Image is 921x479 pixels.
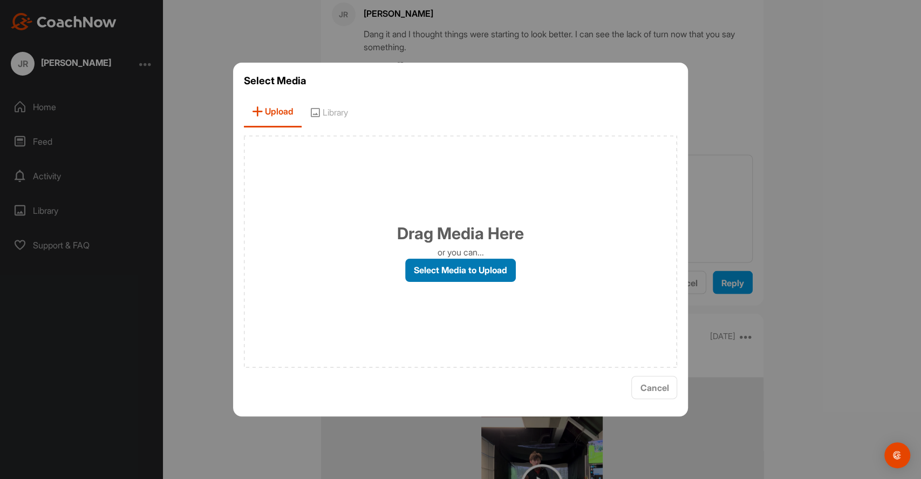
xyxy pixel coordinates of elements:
[640,382,668,393] span: Cancel
[884,442,910,468] div: Open Intercom Messenger
[631,376,677,399] button: Cancel
[244,73,678,89] h3: Select Media
[397,221,524,246] h1: Drag Media Here
[405,259,516,282] label: Select Media to Upload
[244,97,302,127] span: Upload
[302,97,356,127] span: Library
[438,246,484,259] p: or you can...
